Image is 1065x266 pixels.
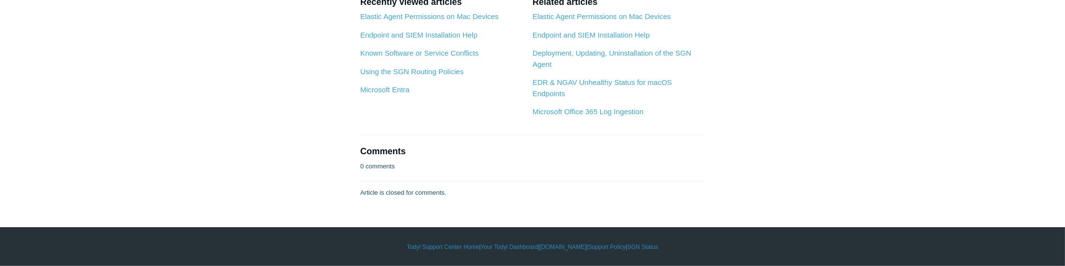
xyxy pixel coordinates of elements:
[360,145,705,158] h2: Comments
[360,67,464,76] a: Using the SGN Routing Policies
[360,85,410,94] a: Microsoft Entra
[250,243,816,251] div: | | | |
[480,243,538,251] a: Your Todyl Dashboard
[532,31,649,39] a: Endpoint and SIEM Installation Help
[540,243,586,251] a: [DOMAIN_NAME]
[360,12,499,20] a: Elastic Agent Permissions on Mac Devices
[532,12,670,20] a: Elastic Agent Permissions on Mac Devices
[360,31,478,39] a: Endpoint and SIEM Installation Help
[360,188,446,198] p: Article is closed for comments.
[627,243,658,251] a: SGN Status
[532,107,643,116] a: Microsoft Office 365 Log Ingestion
[532,49,691,68] a: Deployment, Updating, Uninstallation of the SGN Agent
[360,49,479,57] a: Known Software or Service Conflicts
[532,78,672,98] a: EDR & NGAV Unhealthy Status for macOS Endpoints
[360,162,395,171] p: 0 comments
[407,243,479,251] a: Todyl Support Center Home
[588,243,626,251] a: Support Policy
